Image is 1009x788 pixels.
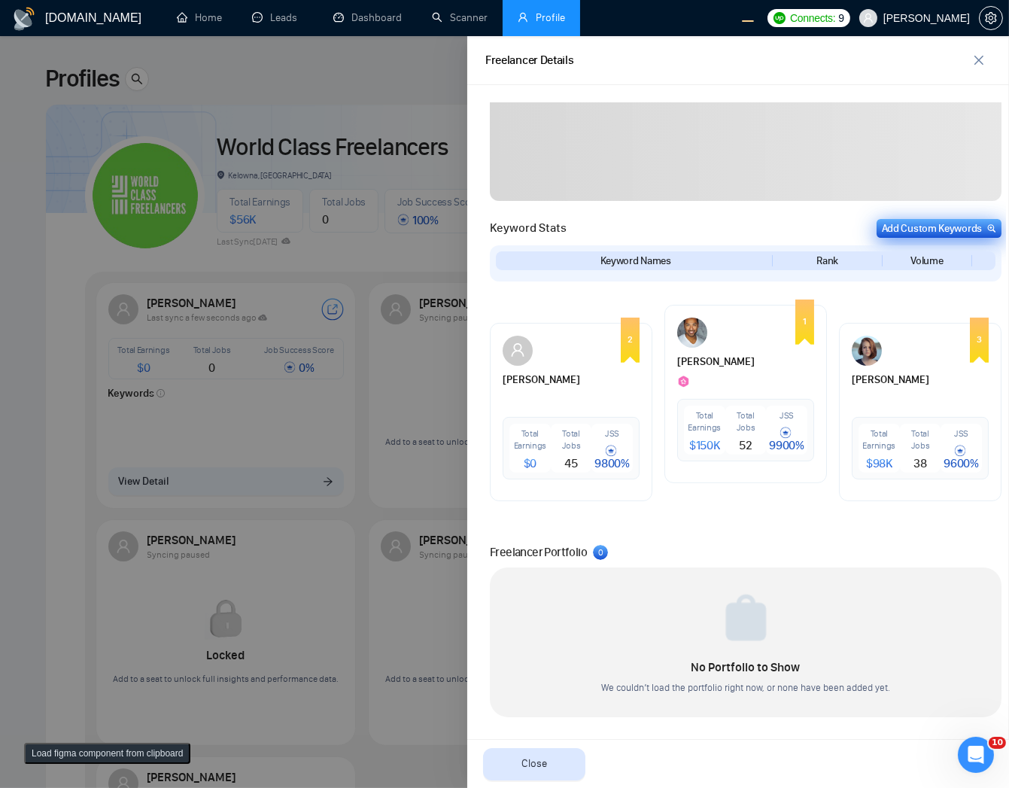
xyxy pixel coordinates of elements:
strong: [PERSON_NAME] [677,355,755,368]
span: 9900 % [769,426,804,452]
span: We couldn’t load the portfolio right now, or none have been added yet. [500,681,991,694]
span: 9600 % [944,444,979,470]
img: logo [12,7,36,31]
span: JSS [780,410,794,421]
img: top_rated_plus [677,376,689,388]
div: 1 [803,317,807,326]
a: dashboardDashboard [333,11,402,24]
sup: 0 [593,545,608,560]
span: 52 [739,438,752,452]
span: 10 [989,737,1006,749]
a: setting [979,12,1003,24]
span: 9 [838,10,844,26]
img: upwork-logo.png [773,12,786,24]
a: homeHome [177,11,222,24]
span: close [968,54,990,66]
button: close [967,48,991,72]
span: 45 [564,456,577,470]
img: Emily Rodriguez [852,336,882,366]
span: JSS [605,428,619,439]
div: Keyword Names [502,253,769,269]
span: $ 98K [866,456,892,470]
div: Add Custom Keywords [882,221,996,236]
div: 2 [628,335,633,344]
span: user [510,342,525,357]
span: 38 [913,456,926,470]
div: Rank [776,253,879,269]
span: Total Jobs [737,410,755,433]
span: $ 150K [689,438,720,452]
span: Sarah Johnson [503,372,580,388]
div: Freelancer Details [485,51,574,70]
span: user [518,12,528,23]
div: 3 [977,335,982,344]
span: Total Jobs [562,428,581,451]
span: Total Earnings [688,410,722,433]
span: No Portfolio to Show [500,659,991,676]
span: 9800 % [594,444,630,470]
span: JSS [954,428,968,439]
img: empty-portfolio [725,594,767,641]
span: Total Earnings [514,428,547,451]
button: Close [483,748,585,780]
button: setting [979,6,1003,30]
div: Volume [886,253,968,269]
span: Keyword Stats [490,219,567,237]
strong: [PERSON_NAME] [852,373,929,386]
a: messageLeads [252,11,303,24]
span: Profile [536,11,565,24]
span: Total Jobs [911,428,930,451]
span: Emily Rodriguez [852,372,929,388]
strong: [PERSON_NAME] [503,373,580,386]
span: $ 0 [524,456,536,470]
span: Connects: [790,10,835,26]
span: user [863,13,874,23]
span: Michael Chen [677,354,755,370]
span: Close [521,756,547,772]
iframe: Intercom live chat [958,737,994,773]
button: Add Custom Keywords [877,219,1001,238]
span: Freelancer Portfolio [490,543,587,561]
span: Total Earnings [863,428,896,451]
a: searchScanner [432,11,488,24]
img: Michael Chen [677,318,707,348]
span: setting [980,12,1002,24]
